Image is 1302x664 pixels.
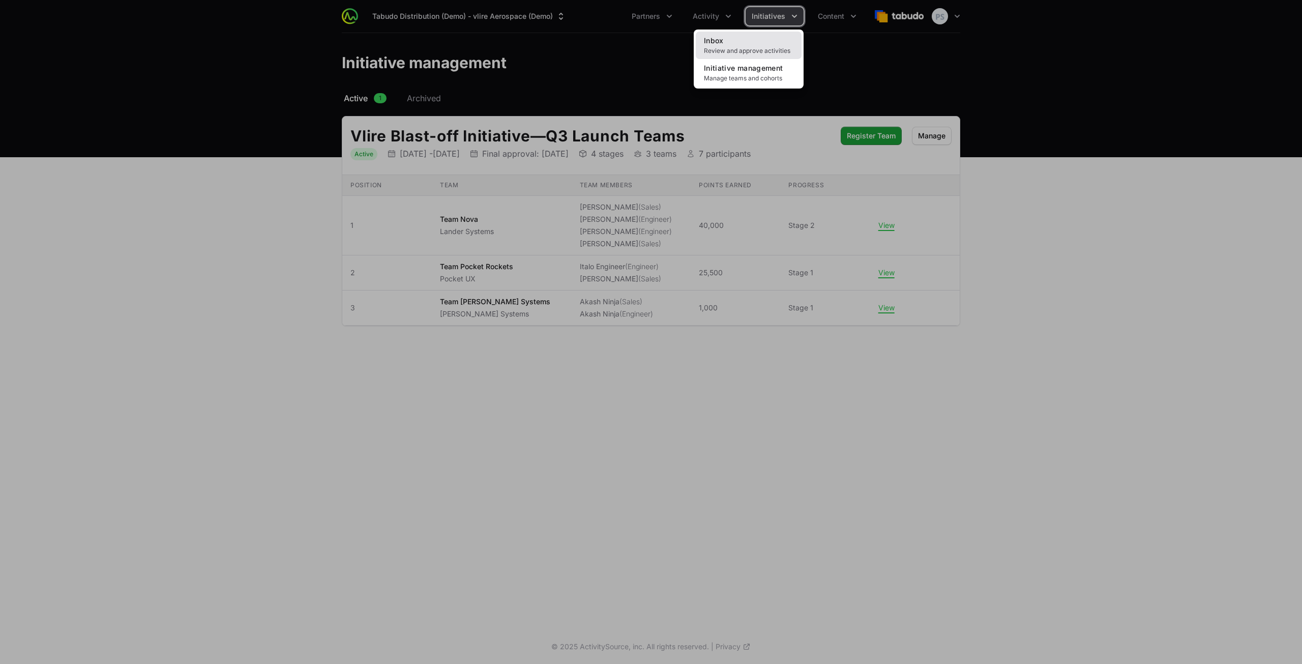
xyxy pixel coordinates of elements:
a: Initiative managementManage teams and cohorts [696,59,802,86]
span: Manage teams and cohorts [704,74,793,82]
span: Inbox [704,36,724,45]
div: Main navigation [358,7,863,25]
span: Initiative management [704,64,783,72]
div: Initiatives menu [746,7,804,25]
span: Review and approve activities [704,47,793,55]
a: InboxReview and approve activities [696,32,802,59]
